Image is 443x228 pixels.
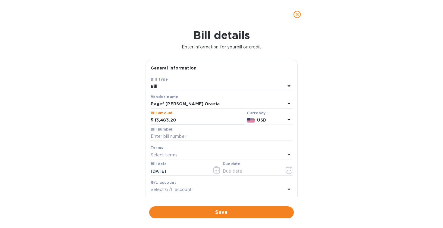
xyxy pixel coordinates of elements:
p: Select G/L account [151,186,192,193]
input: $ Enter bill amount [155,116,244,125]
b: Vendor name [151,94,178,99]
b: Bill [151,84,158,89]
label: Bill date [151,162,167,166]
button: close [290,7,304,22]
input: Enter bill number [151,132,293,141]
label: Due date [223,162,240,166]
h1: Bill details [5,29,438,42]
img: USD [247,118,255,122]
b: Terms [151,145,164,150]
b: Pagef [PERSON_NAME] Orazia [151,101,220,106]
div: $ [151,116,155,125]
p: Enter information for your bill or credit [5,44,438,50]
b: USD [257,118,266,122]
b: Currency [247,111,265,115]
button: Save [149,206,294,218]
input: Due date [223,167,280,176]
p: Select terms [151,152,178,158]
label: Bill number [151,128,172,131]
span: Save [154,209,289,216]
b: G/L account [151,180,176,185]
label: Bill amount [151,111,172,115]
b: Bill type [151,77,168,82]
b: General information [151,66,197,70]
input: Select date [151,167,208,176]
